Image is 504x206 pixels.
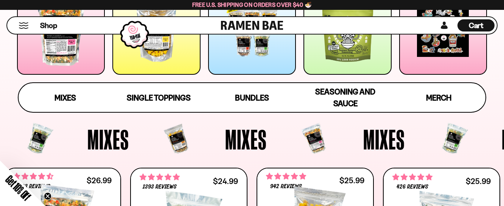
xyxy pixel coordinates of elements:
[19,83,112,112] a: Mixes
[54,93,76,102] span: Mixes
[397,184,428,190] span: 426 reviews
[112,83,205,112] a: Single Toppings
[143,184,177,190] span: 1393 reviews
[140,172,180,182] span: 4.76 stars
[299,83,392,112] a: Seasoning and Sauce
[392,172,432,182] span: 4.76 stars
[213,178,238,185] div: $24.99
[426,93,451,102] span: Merch
[466,178,491,185] div: $25.99
[339,177,364,184] div: $25.99
[192,1,312,8] span: Free U.S. Shipping on Orders over $40 🍜
[44,192,51,200] button: Close teaser
[87,125,129,153] span: Mixes
[315,87,375,108] span: Seasoning and Sauce
[205,83,299,112] a: Bundles
[225,125,267,153] span: Mixes
[457,17,495,34] div: Cart
[363,125,405,153] span: Mixes
[392,83,485,112] a: Merch
[3,173,33,203] span: Get 10% Off
[40,20,57,31] span: Shop
[19,22,29,29] button: Mobile Menu Trigger
[235,93,269,102] span: Bundles
[266,171,306,181] span: 4.75 stars
[127,93,191,102] span: Single Toppings
[40,19,57,31] a: Shop
[87,177,112,184] div: $26.99
[270,184,302,190] span: 942 reviews
[469,21,484,30] span: Cart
